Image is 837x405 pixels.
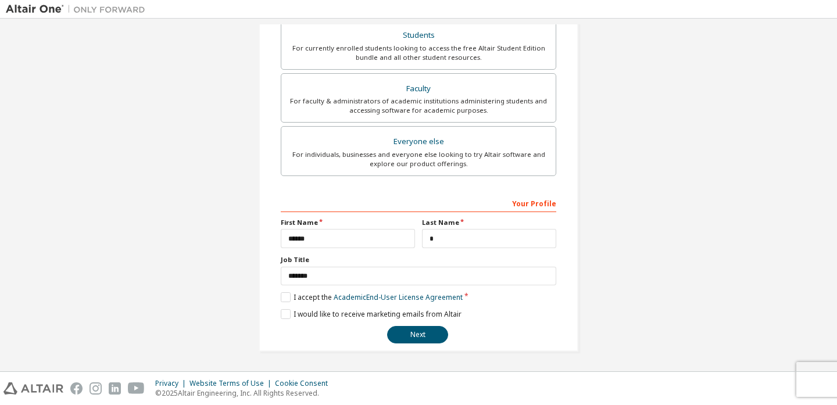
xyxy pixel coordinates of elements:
[281,193,556,212] div: Your Profile
[3,382,63,395] img: altair_logo.svg
[387,326,448,343] button: Next
[189,379,275,388] div: Website Terms of Use
[6,3,151,15] img: Altair One
[281,309,462,319] label: I would like to receive marketing emails from Altair
[422,218,556,227] label: Last Name
[275,379,335,388] div: Cookie Consent
[288,81,549,97] div: Faculty
[281,255,556,264] label: Job Title
[90,382,102,395] img: instagram.svg
[70,382,83,395] img: facebook.svg
[288,44,549,62] div: For currently enrolled students looking to access the free Altair Student Edition bundle and all ...
[109,382,121,395] img: linkedin.svg
[155,379,189,388] div: Privacy
[288,96,549,115] div: For faculty & administrators of academic institutions administering students and accessing softwa...
[334,292,463,302] a: Academic End-User License Agreement
[281,292,463,302] label: I accept the
[155,388,335,398] p: © 2025 Altair Engineering, Inc. All Rights Reserved.
[128,382,145,395] img: youtube.svg
[288,134,549,150] div: Everyone else
[288,150,549,169] div: For individuals, businesses and everyone else looking to try Altair software and explore our prod...
[281,218,415,227] label: First Name
[288,27,549,44] div: Students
